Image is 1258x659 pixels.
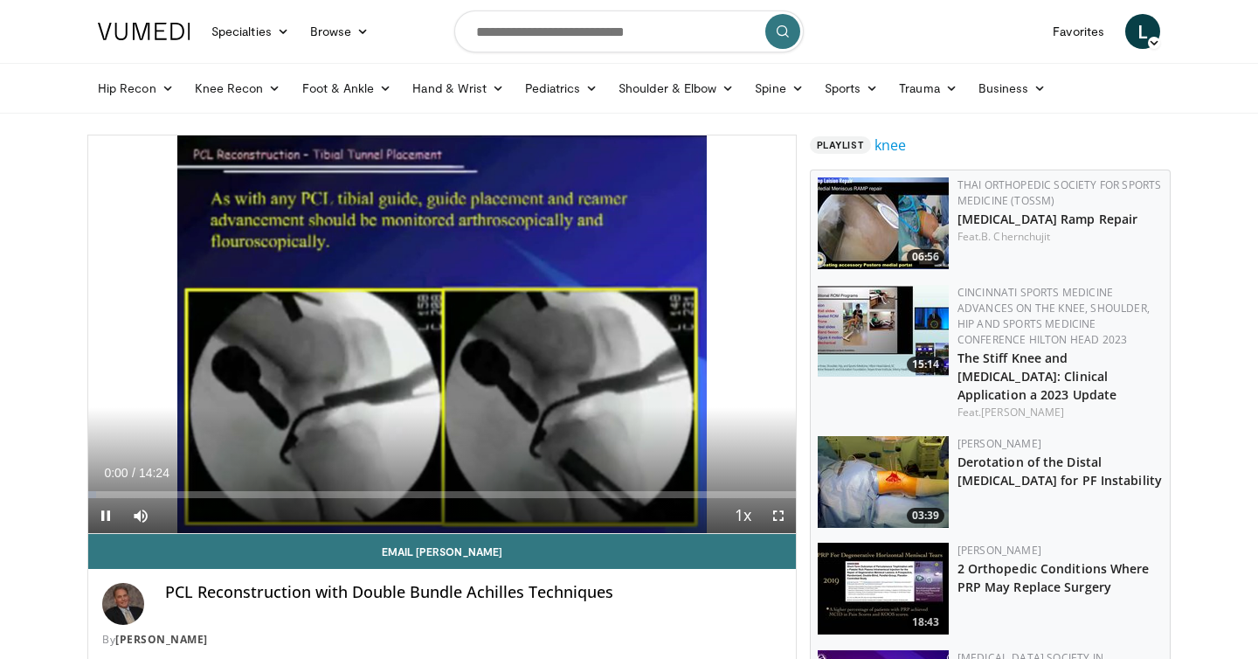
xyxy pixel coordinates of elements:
span: Playlist [810,136,871,154]
a: Hip Recon [87,71,184,106]
a: Sports [814,71,889,106]
a: Cincinnati Sports Medicine Advances on the Knee, Shoulder, Hip and Sports Medicine Conference Hil... [957,285,1150,347]
button: Fullscreen [761,498,796,533]
a: Browse [300,14,380,49]
a: 18:43 [818,543,949,635]
input: Search topics, interventions [454,10,804,52]
a: Derotation of the Distal [MEDICAL_DATA] for PF Instability [957,454,1162,489]
a: 06:56 [818,177,949,269]
a: 2 Orthopedic Conditions Where PRP May Replace Surgery [957,560,1150,595]
a: 03:39 [818,436,949,528]
a: [PERSON_NAME] [957,436,1041,451]
div: Feat. [957,405,1163,420]
a: Favorites [1042,14,1115,49]
div: By [102,632,782,648]
a: Email [PERSON_NAME] [88,534,796,569]
span: 0:00 [104,466,128,480]
button: Mute [123,498,158,533]
a: Pediatrics [515,71,608,106]
a: L [1125,14,1160,49]
video-js: Video Player [88,135,796,534]
a: Knee Recon [184,71,292,106]
a: Shoulder & Elbow [608,71,744,106]
a: Thai Orthopedic Society for Sports Medicine (TOSSM) [957,177,1162,208]
a: Foot & Ankle [292,71,403,106]
a: [PERSON_NAME] [957,543,1041,558]
div: Feat. [957,229,1163,245]
a: Trauma [888,71,968,106]
button: Pause [88,498,123,533]
img: VuMedi Logo [98,23,190,40]
h4: PCL Reconstruction with Double Bundle Achilles Techniques [165,583,782,602]
a: 15:14 [818,285,949,377]
img: Avatar [102,583,144,625]
a: Hand & Wrist [402,71,515,106]
img: 3ccef2e7-e68d-4a59-b601-13ce69c381b5.150x105_q85_crop-smart_upscale.jpg [818,177,949,269]
span: 18:43 [907,614,944,630]
a: Spine [744,71,813,106]
a: [PERSON_NAME] [115,632,208,647]
img: 7f359281-4682-4546-81fe-ba0d8257176d.150x105_q85_crop-smart_upscale.jpg [818,543,949,635]
a: The Stiff Knee and [MEDICAL_DATA]: Clinical Application a 2023 Update [957,350,1117,403]
span: / [132,466,135,480]
span: 14:24 [139,466,169,480]
img: 3576bb1e-67a2-4920-b46c-0bcd014099a7.150x105_q85_crop-smart_upscale.jpg [818,285,949,377]
a: [MEDICAL_DATA] Ramp Repair [957,211,1138,227]
a: Business [968,71,1057,106]
a: Specialties [201,14,300,49]
span: 15:14 [907,357,944,372]
button: Playback Rate [726,498,761,533]
a: [PERSON_NAME] [981,405,1064,420]
div: Progress Bar [88,491,796,498]
span: 06:56 [907,249,944,265]
img: 9bfc0c26-d9a4-4cb2-afd1-ac681ec364f0.150x105_q85_crop-smart_upscale.jpg [818,436,949,528]
a: B. Chernchujit [981,229,1050,244]
span: 03:39 [907,508,944,524]
a: knee [874,135,906,156]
